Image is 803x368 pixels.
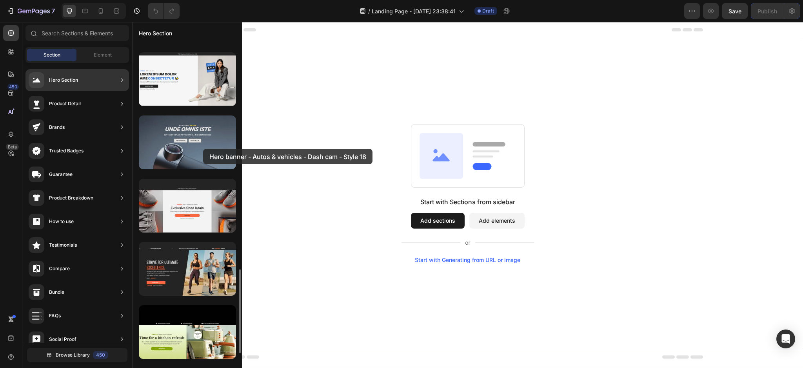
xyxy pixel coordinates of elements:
div: Compare [49,265,70,273]
div: Social Proof [49,335,76,343]
span: Element [94,51,112,59]
p: 7 [51,6,55,16]
div: Open Intercom Messenger [776,330,795,348]
button: Add sections [279,191,332,207]
span: Draft [482,7,494,15]
div: How to use [49,218,74,225]
button: Add elements [337,191,392,207]
div: Trusted Badges [49,147,84,155]
span: / [368,7,370,15]
span: Browse Library [56,352,90,359]
div: Testimonials [49,241,77,249]
div: Product Detail [49,100,81,108]
span: Landing Page - [DATE] 23:38:41 [372,7,456,15]
div: Beta [6,144,19,150]
div: 450 [7,84,19,90]
div: Product Breakdown [49,194,93,202]
button: 7 [3,3,58,19]
div: 450 [93,351,108,359]
div: Undo/Redo [148,3,180,19]
div: Start with Generating from URL or image [283,235,388,241]
div: Hero Section [49,76,78,84]
div: Start with Sections from sidebar [288,175,383,185]
span: Section [44,51,60,59]
button: Publish [751,3,784,19]
button: Save [722,3,748,19]
div: FAQs [49,312,61,320]
span: Save [729,8,741,15]
button: Browse Library450 [27,348,127,362]
div: Bundle [49,288,64,296]
iframe: Design area [132,22,803,368]
input: Search Sections & Elements [25,25,129,41]
div: Guarantee [49,170,73,178]
div: Publish [758,7,777,15]
div: Brands [49,123,65,131]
